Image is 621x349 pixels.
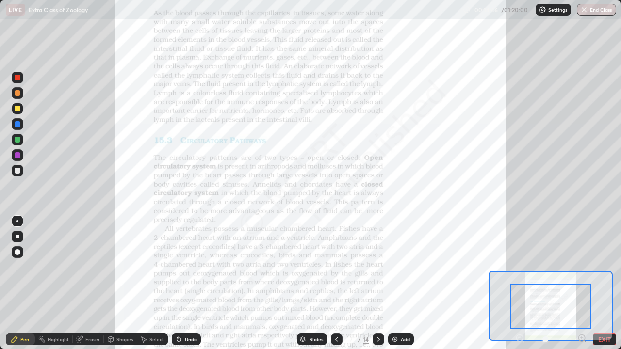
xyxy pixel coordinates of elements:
[593,333,616,345] button: EXIT
[539,6,546,14] img: class-settings-icons
[310,337,323,342] div: Slides
[85,337,100,342] div: Eraser
[391,335,399,343] img: add-slide-button
[116,337,133,342] div: Shapes
[577,4,616,16] button: End Class
[358,336,361,342] div: /
[20,337,29,342] div: Pen
[149,337,164,342] div: Select
[48,337,69,342] div: Highlight
[401,337,410,342] div: Add
[29,6,88,14] p: Extra Class of Zoology
[346,336,356,342] div: 7
[580,6,588,14] img: end-class-cross
[9,6,22,14] p: LIVE
[363,335,369,344] div: 14
[548,7,567,12] p: Settings
[185,337,197,342] div: Undo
